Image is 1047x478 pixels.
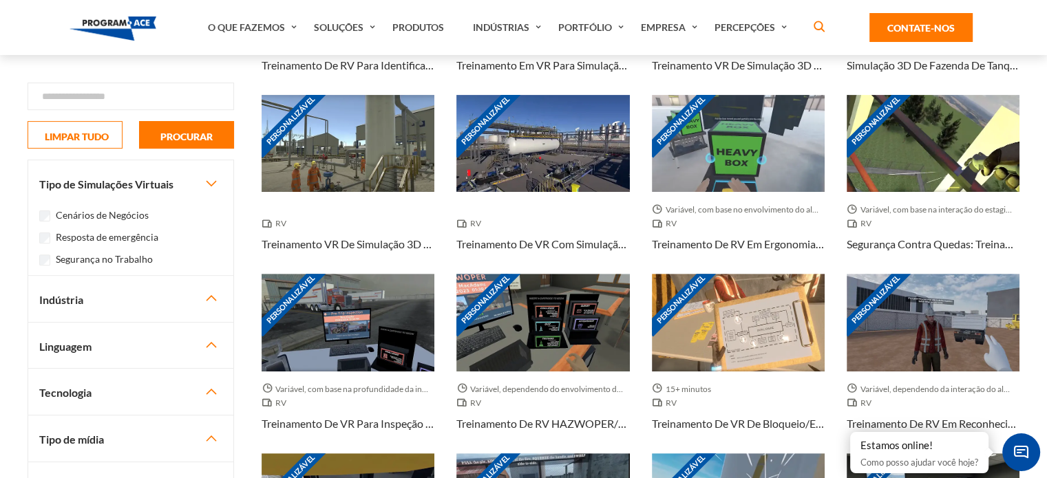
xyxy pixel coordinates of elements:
[456,58,791,72] font: Treinamento em VR para Simulação de Produção de Hidrogênio Verde
[208,21,285,33] font: O que fazemos
[39,339,92,352] font: Linguagem
[860,398,871,408] font: RV
[70,17,157,41] img: Programa-Ace
[392,21,444,33] font: Produtos
[666,384,711,394] font: 15+ minutos
[275,384,538,394] font: Variável, com base na profundidade da inspeção e na interação do evento.
[473,21,529,33] font: Indústrias
[39,232,50,243] input: Resposta de emergência
[666,218,677,228] font: RV
[262,95,434,274] a: Personalizável Miniatura - Treinamento VR de simulação 3D de compressor centrífugo RV Treinamento...
[666,398,677,408] font: RV
[652,237,919,250] font: Treinamento de RV em ergonomia no local de trabalho
[56,209,149,221] font: Cenários de Negócios
[715,21,775,33] font: Percepções
[262,417,481,430] font: Treinamento de VR para inspeção pré-viagem
[28,369,233,415] button: Tecnologia
[869,13,973,42] a: Contate-nos
[56,253,153,265] font: Segurança no Trabalho
[470,398,481,408] font: RV
[456,95,629,274] a: Personalizável Miniatura - Simulação 3D de separador trifásico, treinamento em realidade virtual ...
[652,417,870,430] font: Treinamento de VR de bloqueio/etiquetagem
[28,121,123,149] button: LIMPAR TUDO
[847,95,1019,274] a: Personalizável Miniatura - Segurança contra quedas: Treinamento em RV para torres de comunicação ...
[28,415,233,461] button: Tipo de mídia
[262,237,551,250] font: Treinamento VR de simulação 3D de compressor centrífugo
[39,293,83,306] font: Indústria
[28,323,233,369] button: Linguagem
[860,439,933,451] font: Estamos online!
[1002,433,1040,471] span: Widget de bate-papo
[56,231,158,243] font: Resposta de emergência
[262,58,490,72] font: Treinamento de RV para identificação de riscos
[860,218,871,228] font: RV
[887,22,955,34] font: Contate-nos
[470,384,713,394] font: Variável, dependendo do envolvimento do estagiário em cada seção.
[39,210,50,221] input: Cenários de Negócios
[39,177,173,191] font: Tipo de Simulações Virtuais
[666,204,893,215] font: Variável, com base no envolvimento do aluno com os exercícios.
[28,160,233,206] button: Tipo de Simulações Virtuais
[275,218,286,228] font: RV
[28,276,233,322] button: Indústria
[558,21,612,33] font: Portfólio
[652,58,906,72] font: Treinamento VR de simulação 3D de pipeline líquido
[652,274,825,453] a: Personalizável Miniatura - Treinamento de VR de bloqueio/etiquetagem 15+ minutos RV Treinamento d...
[39,433,104,446] font: Tipo de mídia
[314,21,363,33] font: Soluções
[45,131,109,142] font: LIMPAR TUDO
[456,237,750,250] font: Treinamento de VR com simulação 3D de separador trifásico
[456,417,668,430] font: Treinamento de RV HAZWOPER/HAZCOM
[456,274,629,453] a: Personalizável Miniatura - Treinamento HAZWOPER/HAZCOM VR Variável, dependendo do envolvimento do...
[860,457,978,468] font: Como posso ajudar você hoje?
[275,398,286,408] font: RV
[262,274,434,453] a: Personalizável Miniatura - Treinamento de RV para inspeção pré-viagem Variável, com base na profu...
[652,95,825,274] a: Personalizável Miniatura - Treinamento em RV para ergonomia no local de trabalho Variável, com ba...
[39,254,50,265] input: Segurança no Trabalho
[39,386,92,399] font: Tecnologia
[470,218,481,228] font: RV
[847,274,1019,453] a: Personalizável Miniatura - Treinamento de RV para reconhecimento geral de riscos Variável, depend...
[641,21,686,33] font: Empresa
